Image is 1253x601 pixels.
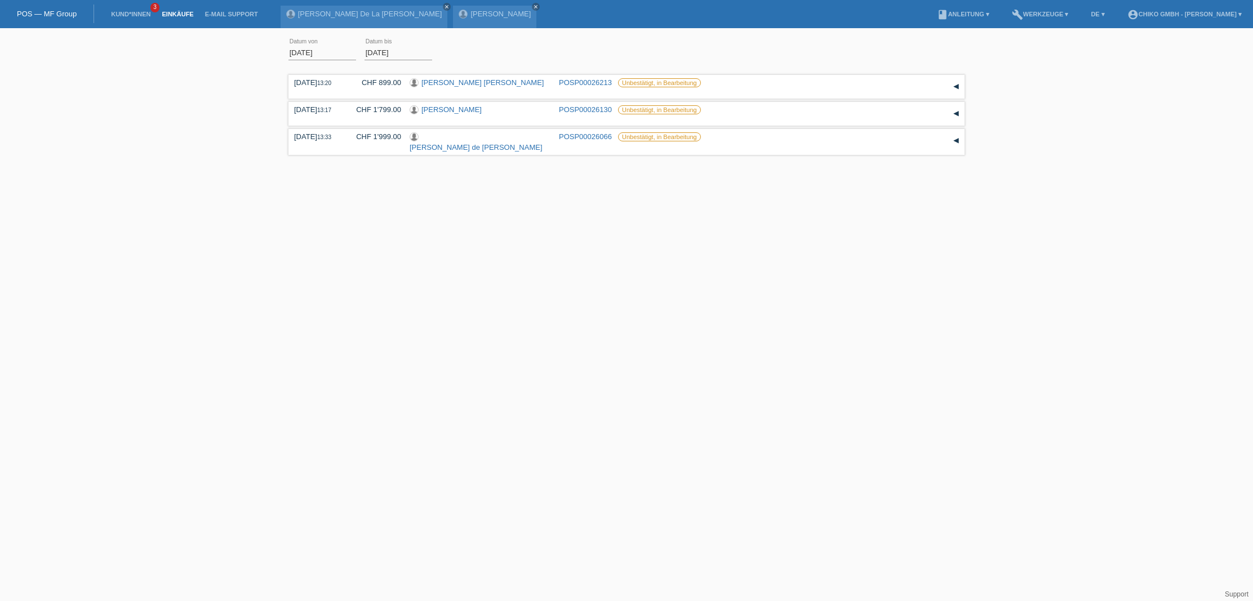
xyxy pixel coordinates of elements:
[533,4,539,10] i: close
[294,132,339,141] div: [DATE]
[470,10,531,18] a: [PERSON_NAME]
[1006,11,1074,17] a: buildWerkzeuge ▾
[17,10,77,18] a: POS — MF Group
[559,78,612,87] a: POSP00026213
[948,105,965,122] div: auf-/zuklappen
[1012,9,1023,20] i: build
[348,105,401,114] div: CHF 1'799.00
[443,3,451,11] a: close
[618,78,701,87] label: Unbestätigt, in Bearbeitung
[559,105,612,114] a: POSP00026130
[948,132,965,149] div: auf-/zuklappen
[317,80,331,86] span: 13:20
[444,4,450,10] i: close
[105,11,156,17] a: Kund*innen
[317,134,331,140] span: 13:33
[348,78,401,87] div: CHF 899.00
[618,105,701,114] label: Unbestätigt, in Bearbeitung
[421,105,482,114] a: [PERSON_NAME]
[298,10,442,18] a: [PERSON_NAME] De La [PERSON_NAME]
[1122,11,1247,17] a: account_circleChiko GmbH - [PERSON_NAME] ▾
[931,11,995,17] a: bookAnleitung ▾
[559,132,612,141] a: POSP00026066
[618,132,701,141] label: Unbestätigt, in Bearbeitung
[421,78,544,87] a: [PERSON_NAME] [PERSON_NAME]
[532,3,540,11] a: close
[294,105,339,114] div: [DATE]
[348,132,401,141] div: CHF 1'999.00
[948,78,965,95] div: auf-/zuklappen
[410,143,543,152] a: [PERSON_NAME] de [PERSON_NAME]
[937,9,948,20] i: book
[1127,9,1139,20] i: account_circle
[156,11,199,17] a: Einkäufe
[199,11,264,17] a: E-Mail Support
[317,107,331,113] span: 13:17
[1225,590,1248,598] a: Support
[150,3,159,12] span: 3
[1085,11,1110,17] a: DE ▾
[294,78,339,87] div: [DATE]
